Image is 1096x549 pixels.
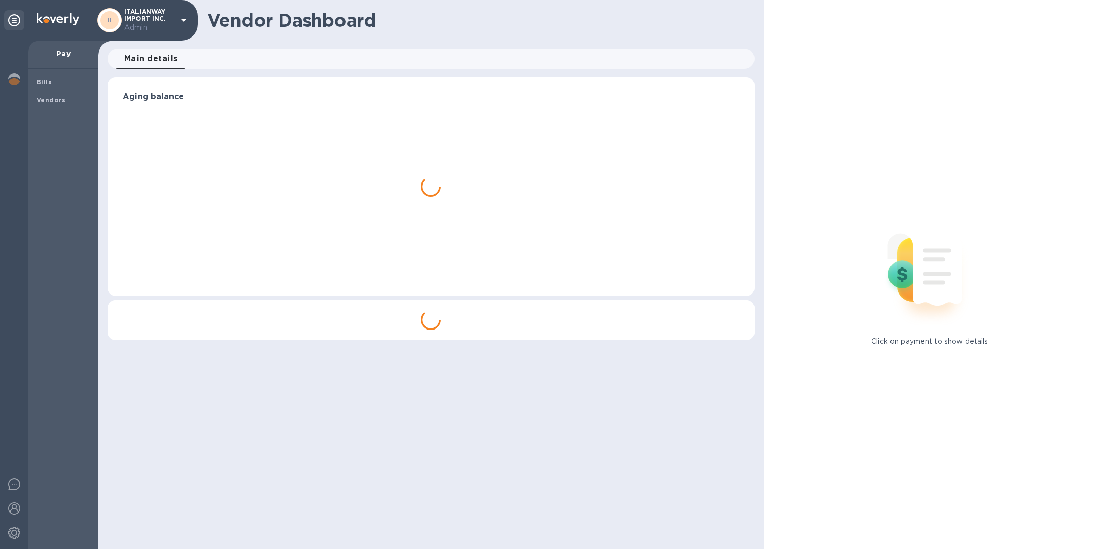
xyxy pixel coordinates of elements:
div: Unpin categories [4,10,24,30]
p: Pay [37,49,90,59]
span: Main details [124,52,178,66]
b: II [108,16,112,24]
h3: Aging balance [123,92,739,102]
img: Logo [37,13,79,25]
p: ITALIANWAY IMPORT INC. [124,8,175,33]
b: Bills [37,78,52,86]
p: Admin [124,22,175,33]
b: Vendors [37,96,66,104]
p: Click on payment to show details [871,336,988,347]
h1: Vendor Dashboard [207,10,747,31]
